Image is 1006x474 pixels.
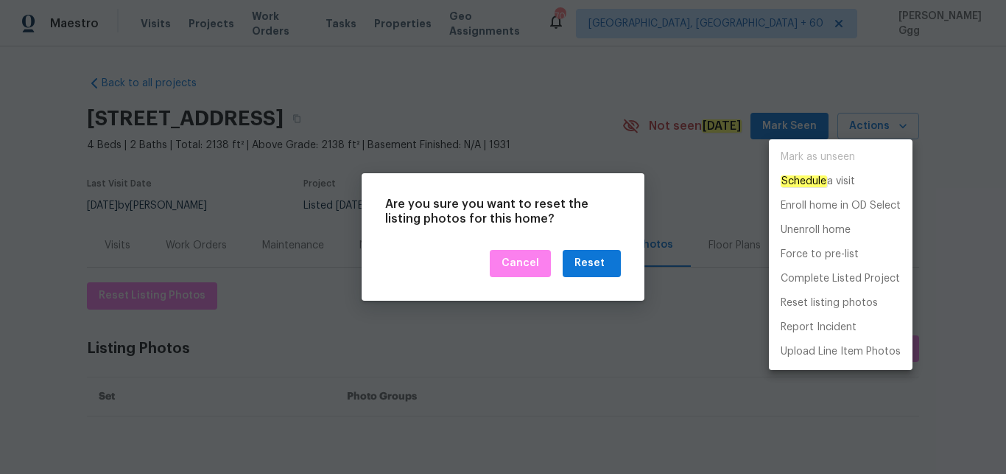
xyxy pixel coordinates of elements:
p: Enroll home in OD Select [781,198,901,214]
p: Report Incident [781,320,856,335]
p: Reset listing photos [781,296,878,311]
p: Complete Listed Project [781,271,900,287]
p: a visit [781,174,855,189]
em: Schedule [781,175,827,187]
p: Upload Line Item Photos [781,344,901,360]
p: Force to pre-list [781,247,859,262]
p: Unenroll home [781,223,851,238]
